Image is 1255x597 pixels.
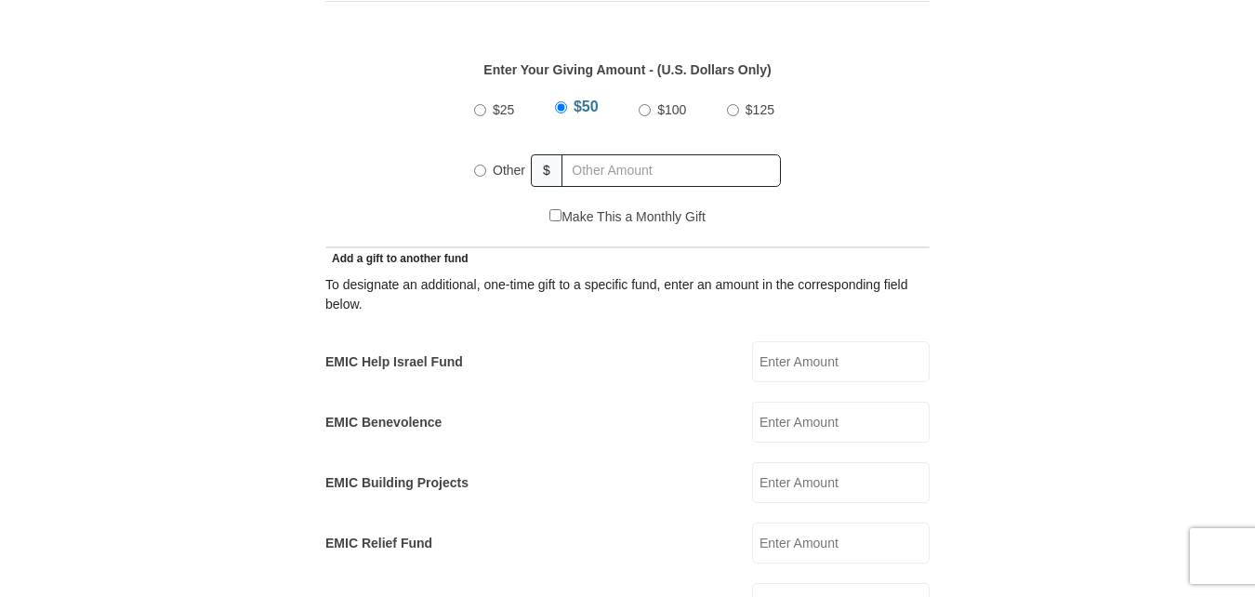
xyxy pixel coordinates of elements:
[325,534,432,553] label: EMIC Relief Fund
[325,352,463,372] label: EMIC Help Israel Fund
[752,341,930,382] input: Enter Amount
[493,163,525,178] span: Other
[574,99,599,114] span: $50
[561,154,781,187] input: Other Amount
[325,413,442,432] label: EMIC Benevolence
[325,252,469,265] span: Add a gift to another fund
[493,102,514,117] span: $25
[531,154,562,187] span: $
[752,402,930,443] input: Enter Amount
[752,462,930,503] input: Enter Amount
[483,62,771,77] strong: Enter Your Giving Amount - (U.S. Dollars Only)
[549,209,561,221] input: Make This a Monthly Gift
[657,102,686,117] span: $100
[549,207,706,227] label: Make This a Monthly Gift
[325,275,930,314] div: To designate an additional, one-time gift to a specific fund, enter an amount in the correspondin...
[325,473,469,493] label: EMIC Building Projects
[746,102,774,117] span: $125
[752,523,930,564] input: Enter Amount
